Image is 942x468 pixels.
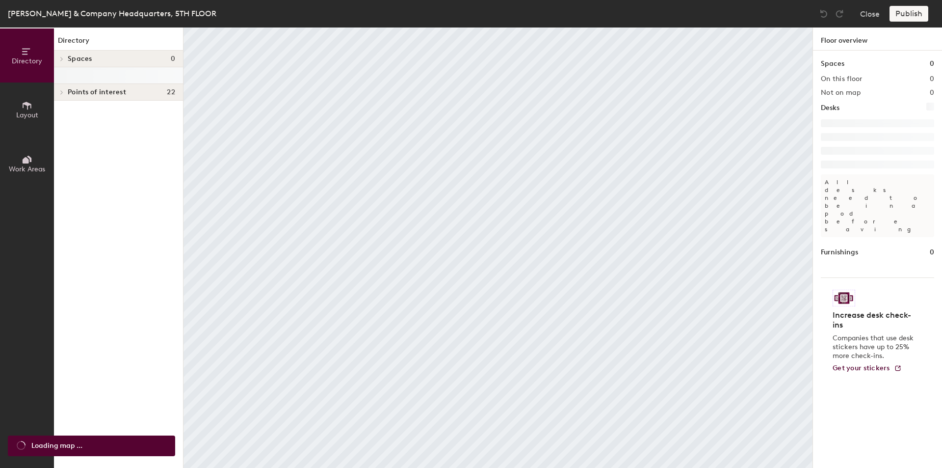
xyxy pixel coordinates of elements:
h1: Spaces [821,58,844,69]
p: All desks need to be in a pod before saving [821,174,934,237]
h1: 0 [930,58,934,69]
span: Spaces [68,55,92,63]
span: Work Areas [9,165,45,173]
button: Close [860,6,880,22]
h2: On this floor [821,75,863,83]
h4: Increase desk check-ins [833,310,916,330]
h1: Floor overview [813,28,942,51]
p: Companies that use desk stickers have up to 25% more check-ins. [833,334,916,360]
span: 0 [171,55,175,63]
span: Directory [12,57,42,65]
img: Sticker logo [833,290,855,306]
span: Layout [16,111,38,119]
span: 22 [167,88,175,96]
img: Redo [835,9,844,19]
a: Get your stickers [833,364,902,373]
h2: 0 [930,75,934,83]
img: Undo [819,9,829,19]
h1: Furnishings [821,247,858,258]
h1: Directory [54,35,183,51]
h1: 0 [930,247,934,258]
span: Loading map ... [31,440,82,451]
div: [PERSON_NAME] & Company Headquarters, 5TH FLOOR [8,7,216,20]
h1: Desks [821,103,839,113]
h2: Not on map [821,89,861,97]
span: Get your stickers [833,364,890,372]
span: Points of interest [68,88,126,96]
canvas: Map [183,28,812,468]
h2: 0 [930,89,934,97]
